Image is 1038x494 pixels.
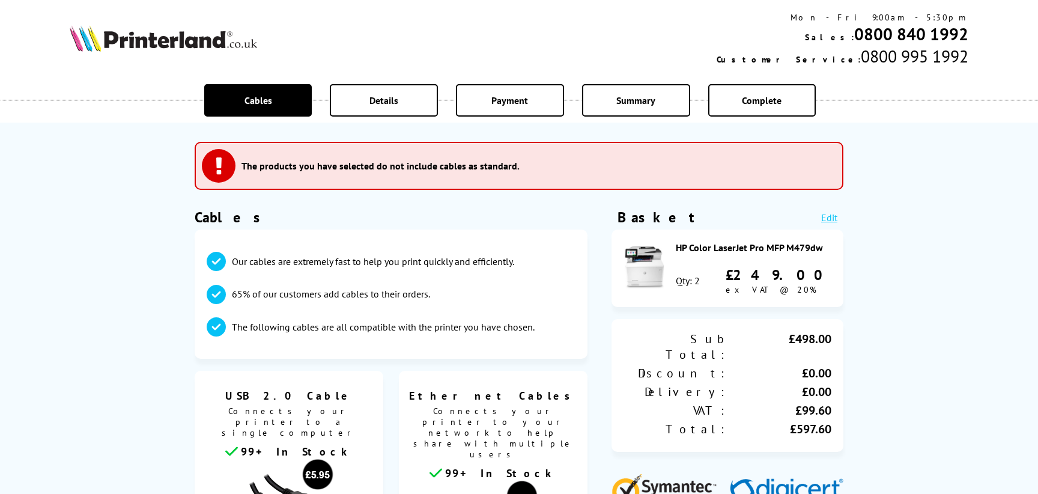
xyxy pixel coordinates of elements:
[232,255,514,268] p: Our cables are extremely fast to help you print quickly and efficiently.
[676,275,700,287] div: Qty: 2
[854,23,968,45] a: 0800 840 1992
[195,208,587,227] h1: Cables
[445,466,557,480] span: 99+ In Stock
[616,94,655,106] span: Summary
[70,25,257,52] img: Printerland Logo
[624,384,727,400] div: Delivery:
[408,389,578,403] span: Ethernet Cables
[201,403,377,444] span: Connects your printer to a single computer
[241,445,353,459] span: 99+ In Stock
[624,403,727,418] div: VAT:
[717,12,968,23] div: Mon - Fri 9:00am - 5:30pm
[805,32,854,43] span: Sales:
[726,266,831,284] div: £249.00
[624,331,727,362] div: Sub Total:
[241,160,520,172] h3: The products you have selected do not include cables as standard.
[618,208,696,227] div: Basket
[491,94,528,106] span: Payment
[405,403,581,466] span: Connects your printer to your network to help share with multiple users
[624,365,727,381] div: Discount:
[717,54,861,65] span: Customer Service:
[821,212,837,224] a: Edit
[727,421,831,437] div: £597.60
[727,403,831,418] div: £99.60
[727,365,831,381] div: £0.00
[624,421,727,437] div: Total:
[624,246,666,288] img: HP Color LaserJet Pro MFP M479dw
[676,242,832,254] div: HP Color LaserJet Pro MFP M479dw
[727,384,831,400] div: £0.00
[204,389,374,403] span: USB 2.0 Cable
[232,320,535,334] p: The following cables are all compatible with the printer you have chosen.
[727,331,831,362] div: £498.00
[244,94,272,106] span: Cables
[232,287,430,300] p: 65% of our customers add cables to their orders.
[742,94,782,106] span: Complete
[726,284,816,295] span: ex VAT @ 20%
[369,94,398,106] span: Details
[861,45,968,67] span: 0800 995 1992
